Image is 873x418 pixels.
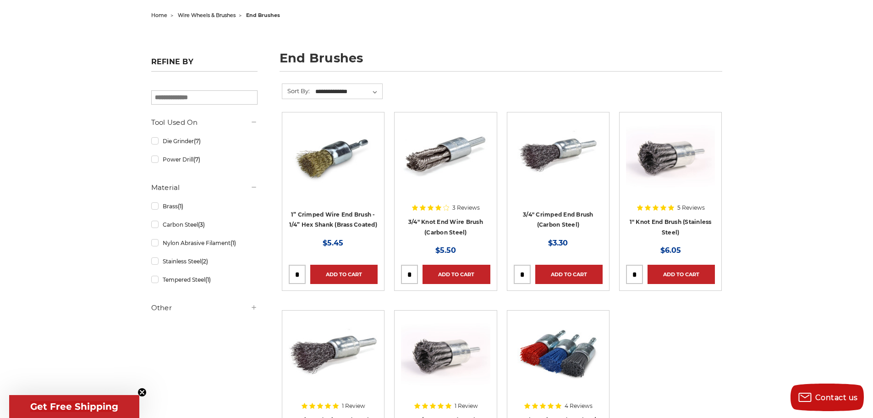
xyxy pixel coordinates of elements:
h1: end brushes [280,52,722,72]
h5: Refine by [151,57,258,72]
a: Tempered Steel [151,272,258,288]
a: Add to Cart [535,265,603,284]
span: (1) [231,240,236,246]
span: (7) [193,156,200,163]
span: (2) [201,258,208,265]
img: Knotted End Brush [401,317,490,390]
span: (1) [178,203,183,210]
div: Get Free ShippingClose teaser [9,395,139,418]
button: Close teaser [137,388,147,397]
span: $5.45 [323,239,343,247]
h5: Other [151,302,258,313]
img: brass coated 1 inch end brush [289,119,378,192]
a: Knotted End Brush [626,119,715,236]
a: Stainless Steel [151,253,258,269]
span: (3) [198,221,205,228]
span: (1) [205,276,211,283]
span: $6.05 [660,246,681,255]
h5: Material [151,182,258,193]
img: Knotted End Brush [626,119,715,192]
a: home [151,12,167,18]
a: wire wheels & brushes [178,12,236,18]
a: Add to Cart [423,265,490,284]
img: 1" Crimped Wire End Brush - 1/4" Shank [289,317,378,390]
a: 3/4" Crimped End Brush (Carbon Steel) [514,119,603,236]
a: Twist Knot End Brush [401,119,490,236]
a: Power Drill [151,151,258,167]
span: $3.30 [548,239,568,247]
label: Sort By: [282,84,310,98]
a: brass coated 1 inch end brush [289,119,378,236]
img: 3/4" Crimped End Brush (Carbon Steel) [514,119,603,192]
img: Twist Knot End Brush [401,119,490,192]
a: Add to Cart [648,265,715,284]
a: Nylon Abrasive Filament [151,235,258,251]
span: $5.50 [435,246,456,255]
a: Carbon Steel [151,217,258,233]
span: (7) [194,138,201,145]
a: Add to Cart [310,265,378,284]
img: 1 inch nylon wire end brush [514,317,603,390]
select: Sort By: [314,85,382,99]
a: Brass [151,198,258,214]
span: end brushes [246,12,280,18]
h5: Tool Used On [151,117,258,128]
button: Contact us [791,384,864,411]
span: Get Free Shipping [30,401,118,412]
span: Contact us [815,393,858,402]
a: Die Grinder [151,133,258,149]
